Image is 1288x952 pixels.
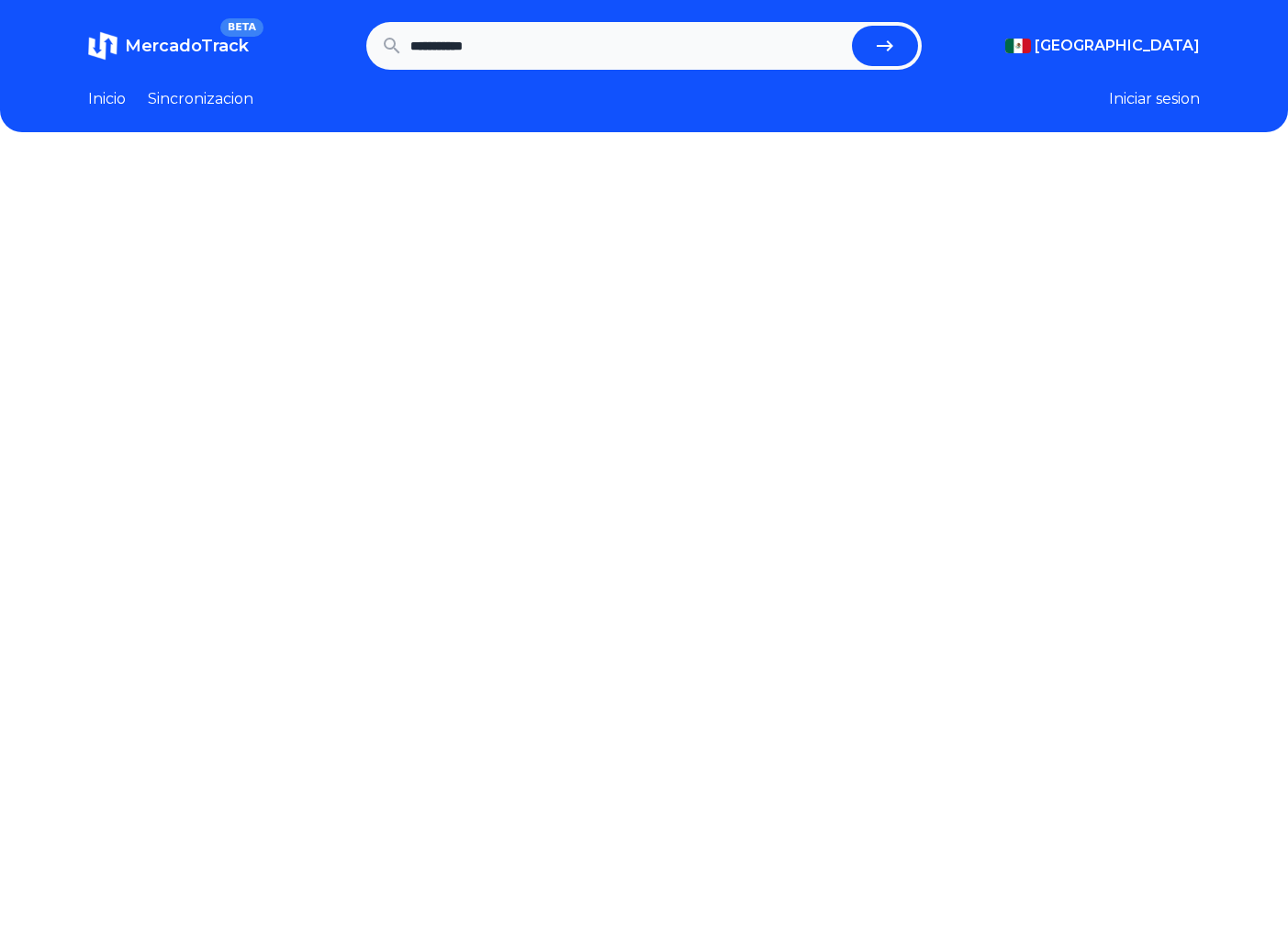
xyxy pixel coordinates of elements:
span: MercadoTrack [125,36,249,56]
a: Sincronizacion [148,88,253,110]
span: BETA [220,18,263,37]
img: Mexico [1005,39,1031,53]
span: [GEOGRAPHIC_DATA] [1035,35,1200,57]
img: MercadoTrack [88,31,118,61]
button: [GEOGRAPHIC_DATA] [1005,35,1200,57]
button: Iniciar sesion [1109,88,1200,110]
a: Inicio [88,88,126,110]
a: MercadoTrackBETA [88,31,249,61]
